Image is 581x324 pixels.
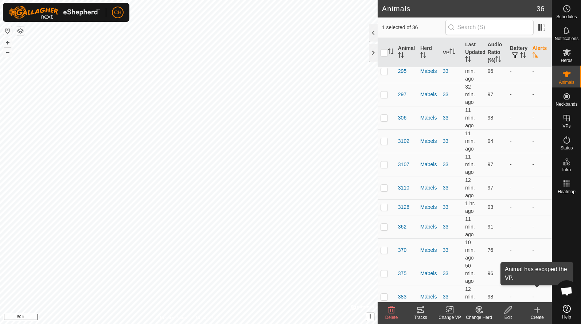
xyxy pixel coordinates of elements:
span: i [370,313,371,320]
span: 383 [398,293,406,301]
span: 297 [398,91,406,98]
a: Contact Us [196,315,218,321]
td: - [530,106,552,129]
div: Mabels [420,246,437,254]
td: - [530,129,552,153]
span: Oct 1, 2025 at 8:51 PM [465,130,475,152]
span: 97 [488,91,494,97]
h2: Animals [382,4,537,13]
span: 36 [537,3,545,14]
span: Schedules [556,15,577,19]
div: Mabels [420,137,437,145]
span: Oct 1, 2025 at 8:01 PM [465,200,475,214]
span: Oct 1, 2025 at 8:50 PM [465,154,475,175]
div: Change Herd [464,314,494,321]
a: 33 [443,161,449,167]
p-sorticon: Activate to sort [533,53,538,59]
span: 362 [398,223,406,231]
td: - [530,199,552,215]
th: VP [440,38,462,67]
td: - [507,176,529,199]
div: Mabels [420,67,437,75]
span: VPs [562,124,570,128]
td: - [530,238,552,262]
img: Gallagher Logo [9,6,100,19]
div: Mabels [420,203,437,211]
div: Mabels [420,293,437,301]
td: - [530,59,552,83]
span: Status [560,146,573,150]
p-sorticon: Activate to sort [495,57,501,63]
span: 93 [488,204,494,210]
span: 96 [488,68,494,74]
span: Infra [562,168,571,172]
span: 76 [488,247,494,253]
span: 96 [488,270,494,276]
a: 33 [443,115,449,121]
div: Mabels [420,223,437,231]
span: 3107 [398,161,409,168]
p-sorticon: Activate to sort [398,53,404,59]
a: 33 [443,247,449,253]
span: 98 [488,294,494,300]
td: - [507,199,529,215]
td: - [530,215,552,238]
a: 33 [443,138,449,144]
span: Oct 1, 2025 at 8:52 PM [465,60,475,82]
div: Mabels [420,91,437,98]
td: - [507,153,529,176]
span: Notifications [555,36,578,41]
th: Alerts [530,38,552,67]
td: - [530,83,552,106]
td: - [530,153,552,176]
span: Animals [559,80,574,85]
span: 306 [398,114,406,122]
span: Heatmap [558,190,576,194]
div: Open chat [556,280,578,302]
span: Oct 1, 2025 at 8:30 PM [465,84,475,105]
div: Mabels [420,270,437,277]
a: 33 [443,185,449,191]
div: Mabels [420,114,437,122]
span: Neckbands [555,102,577,106]
span: 97 [488,185,494,191]
span: 370 [398,246,406,254]
span: CH [114,9,121,16]
a: 33 [443,91,449,97]
span: 3126 [398,203,409,211]
span: Herds [561,58,572,63]
div: Mabels [420,161,437,168]
span: 98 [488,115,494,121]
th: Battery [507,38,529,67]
span: 3102 [398,137,409,145]
span: 295 [398,67,406,75]
span: 1 selected of 36 [382,24,445,31]
th: Animal [395,38,417,67]
a: Privacy Policy [160,315,187,321]
td: - [507,285,529,308]
button: – [3,48,12,56]
span: Oct 1, 2025 at 8:12 PM [465,263,475,284]
a: 33 [443,204,449,210]
span: 91 [488,224,494,230]
td: - [507,106,529,129]
span: Delete [385,315,398,320]
input: Search (S) [445,20,534,35]
td: - [530,285,552,308]
span: 375 [398,270,406,277]
div: Tracks [406,314,435,321]
span: Help [562,315,571,319]
button: Reset Map [3,26,12,35]
p-sorticon: Activate to sort [449,50,455,55]
p-sorticon: Activate to sort [465,57,471,63]
td: - [530,262,552,285]
div: Mabels [420,184,437,192]
td: - [530,176,552,199]
td: - [507,59,529,83]
span: Oct 1, 2025 at 8:50 PM [465,216,475,237]
th: Audio Ratio (%) [485,38,507,67]
p-sorticon: Activate to sort [420,53,426,59]
td: - [507,238,529,262]
th: Herd [417,38,440,67]
button: i [366,313,374,321]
